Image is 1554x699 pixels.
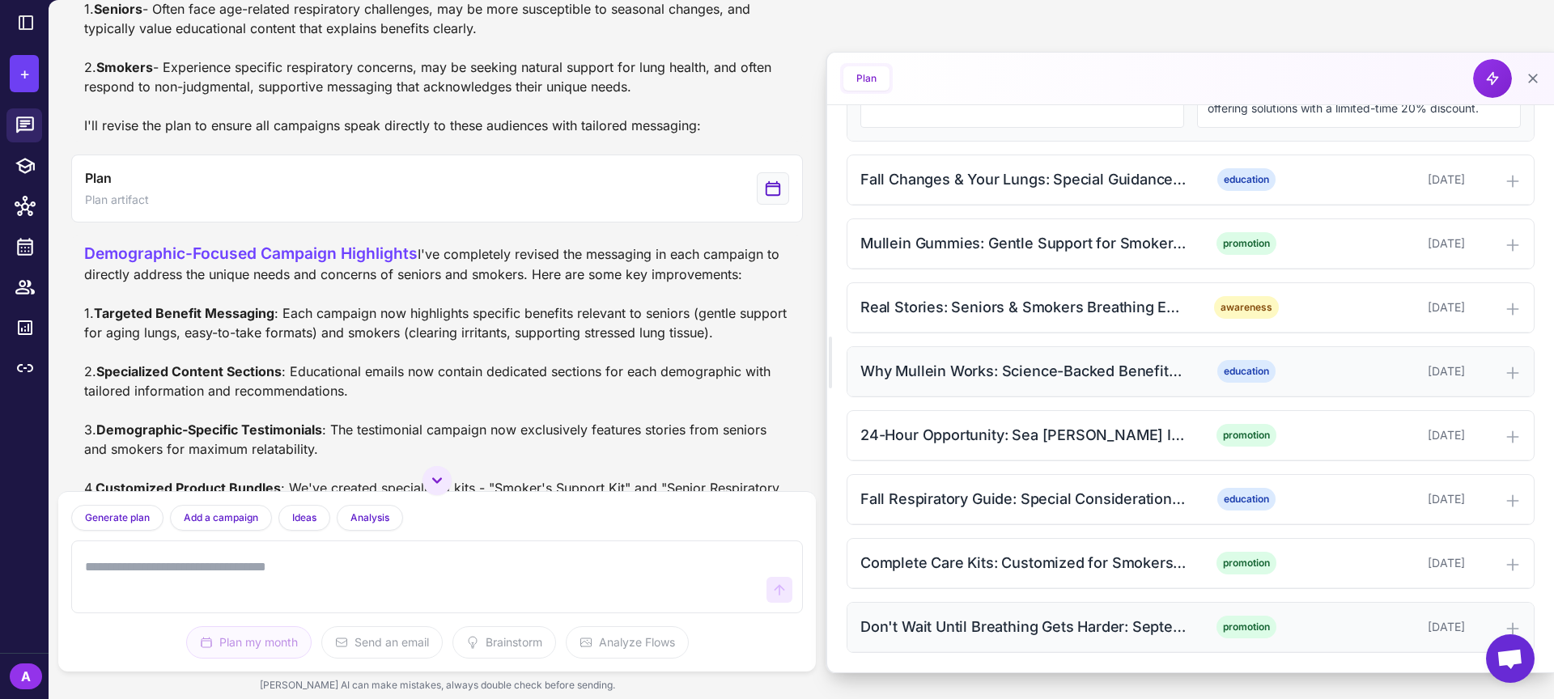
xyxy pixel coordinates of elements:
[292,510,316,525] span: Ideas
[860,168,1187,190] div: Fall Changes & Your Lungs: Special Guidance for Seniors & Smokers
[1216,616,1276,638] span: promotion
[71,505,163,531] button: Generate plan
[337,505,403,531] button: Analysis
[860,424,1187,446] div: 24-Hour Opportunity: Sea [PERSON_NAME] Immunity Support for Vulnerable Lungs
[1216,424,1276,447] span: promotion
[184,510,258,525] span: Add a campaign
[566,626,689,659] button: Analyze Flows
[452,626,556,659] button: Brainstorm
[94,1,142,17] strong: Seniors
[860,488,1187,510] div: Fall Respiratory Guide: Special Considerations for Seniors & Smokers
[1217,168,1276,191] span: education
[96,59,153,75] strong: Smokers
[860,552,1187,574] div: Complete Care Kits: Customized for Smokers & Seniors
[170,505,272,531] button: Add a campaign
[860,232,1187,254] div: Mullein Gummies: Gentle Support for Smokers & Aging Lungs
[19,61,30,86] span: +
[1216,232,1276,255] span: promotion
[860,296,1187,318] div: Real Stories: Seniors & Smokers Breathing Easier
[84,244,418,263] span: Demographic-Focused Campaign Highlights
[96,363,282,379] strong: Specialized Content Sections
[1305,554,1465,572] div: [DATE]
[85,168,111,188] span: Plan
[860,616,1187,638] div: Don't Wait Until Breathing Gets Harder: September Final Offer
[1216,552,1276,574] span: promotion
[71,155,803,222] button: View generated Plan
[321,626,443,659] button: Send an email
[96,480,281,496] strong: Customized Product Bundles
[1305,235,1465,252] div: [DATE]
[1305,171,1465,189] div: [DATE]
[1486,634,1535,683] a: Open chat
[1305,426,1465,444] div: [DATE]
[1217,360,1276,383] span: education
[1305,299,1465,316] div: [DATE]
[350,510,389,525] span: Analysis
[58,671,816,699] div: [PERSON_NAME] AI can make mistakes, always double check before sending.
[278,505,330,531] button: Ideas
[10,55,39,92] button: +
[860,360,1187,382] div: Why Mullein Works: Science-Backed Benefits for Smokers & Seniors
[94,305,274,321] strong: Targeted Benefit Messaging
[1305,362,1465,380] div: [DATE]
[1305,490,1465,508] div: [DATE]
[85,191,149,209] span: Plan artifact
[10,663,42,689] div: A
[85,510,150,525] span: Generate plan
[843,66,890,91] button: Plan
[186,626,312,659] button: Plan my month
[1305,618,1465,636] div: [DATE]
[1217,488,1276,510] span: education
[1214,296,1279,319] span: awareness
[96,422,322,438] strong: Demographic-Specific Testimonials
